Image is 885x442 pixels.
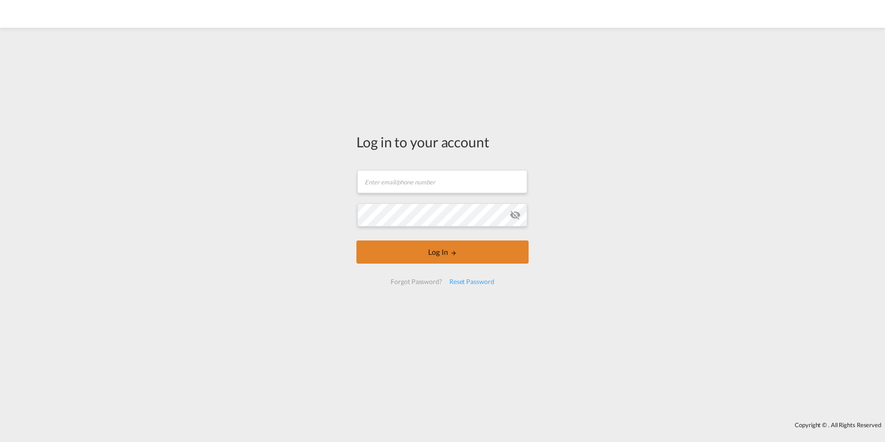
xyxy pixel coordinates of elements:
[510,209,521,221] md-icon: icon-eye-off
[356,240,529,264] button: LOGIN
[387,273,445,290] div: Forgot Password?
[356,132,529,152] div: Log in to your account
[446,273,498,290] div: Reset Password
[357,170,527,193] input: Enter email/phone number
